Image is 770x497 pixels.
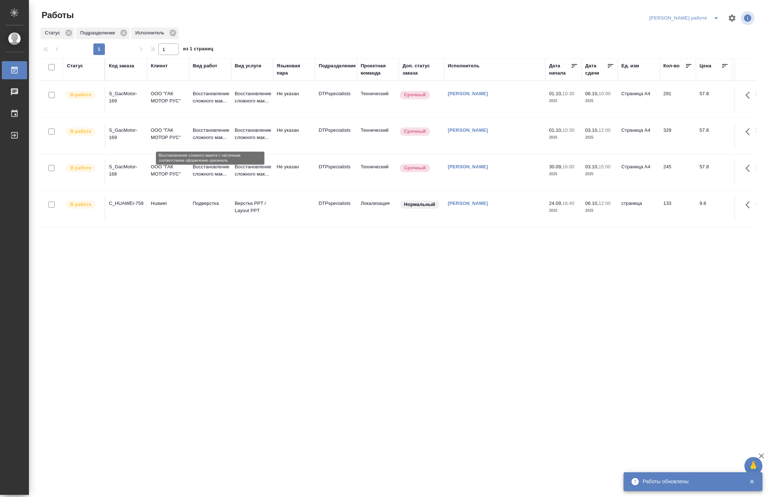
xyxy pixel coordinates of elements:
td: 245 [660,160,696,185]
td: Страница А4 [618,87,660,112]
p: Восстановление сложного мак... [193,163,228,178]
p: 2025 [549,170,578,178]
div: C_HUAWEI-759 [109,200,144,207]
td: DTPspecialists [315,160,357,185]
td: Не указан [273,160,315,185]
div: S_GacMotor-168 [109,163,144,178]
p: 2025 [585,134,614,141]
div: Проектная команда [361,62,395,77]
div: S_GacMotor-169 [109,90,144,105]
td: 14 161,00 ₽ [732,160,769,185]
span: Посмотреть информацию [741,11,756,25]
p: 30.09, [549,164,563,169]
p: Срочный [404,91,426,98]
div: Дата сдачи [585,62,607,77]
div: Исполнитель выполняет работу [65,163,101,173]
div: Подразделение [319,62,356,70]
p: Статус [45,29,63,37]
p: ООО "ГАК МОТОР РУС" [151,163,186,178]
div: Вид работ [193,62,217,70]
td: Страница А4 [618,160,660,185]
p: Восстановление сложного мак... [235,163,270,178]
p: Восстановление сложного мак... [193,127,228,141]
div: Исполнитель выполняет работу [65,127,101,136]
p: Нормальный [404,201,435,208]
div: Вид услуги [235,62,262,70]
p: Huawei [151,200,186,207]
td: 329 [660,123,696,148]
td: DTPspecialists [315,123,357,148]
div: Языковая пара [277,62,312,77]
div: Статус [67,62,83,70]
div: Исполнитель выполняет работу [65,200,101,210]
div: split button [648,12,724,24]
p: 15:00 [599,164,611,169]
button: Здесь прячутся важные кнопки [741,123,759,140]
div: Подразделение [76,28,130,39]
td: Не указан [273,87,315,112]
td: страница [618,196,660,222]
p: 03.10, [585,127,599,133]
p: Подверстка [193,200,228,207]
td: Не указан [273,123,315,148]
p: 2025 [585,97,614,105]
span: Работы [40,9,74,21]
p: Восстановление сложного мак... [235,127,270,141]
p: 16:40 [563,201,575,206]
a: [PERSON_NAME] [448,91,488,96]
p: 12:00 [599,127,611,133]
td: 1 276,80 ₽ [732,196,769,222]
button: Здесь прячутся важные кнопки [741,196,759,214]
p: Срочный [404,128,426,135]
p: Срочный [404,164,426,172]
p: В работе [70,164,91,172]
p: 06.10, [585,201,599,206]
div: Клиент [151,62,168,70]
p: Восстановление сложного мак... [235,90,270,105]
p: 01.10, [549,91,563,96]
p: 06.10, [585,91,599,96]
td: 57.8 [696,160,732,185]
span: 🙏 [748,459,760,474]
span: из 1 страниц [183,45,213,55]
td: DTPspecialists [315,196,357,222]
button: Здесь прячутся важные кнопки [741,87,759,104]
p: 10:30 [563,91,575,96]
div: S_GacMotor-169 [109,127,144,141]
td: 57.8 [696,87,732,112]
p: 12:00 [599,201,611,206]
td: Технический [357,87,399,112]
td: 16 819,80 ₽ [732,87,769,112]
p: Восстановление сложного мак... [193,90,228,105]
div: Доп. статус заказа [403,62,441,77]
p: 2025 [585,207,614,214]
div: Дата начала [549,62,571,77]
p: В работе [70,201,91,208]
td: 57.8 [696,123,732,148]
p: В работе [70,91,91,98]
a: [PERSON_NAME] [448,127,488,133]
p: 03.10, [585,164,599,169]
p: 24.09, [549,201,563,206]
p: Подразделение [80,29,118,37]
p: 2025 [549,134,578,141]
td: 291 [660,87,696,112]
div: Исполнитель [448,62,480,70]
a: [PERSON_NAME] [448,164,488,169]
a: [PERSON_NAME] [448,201,488,206]
button: 🙏 [745,457,763,475]
button: Закрыть [745,479,760,485]
td: DTPspecialists [315,87,357,112]
p: Верстка PPT / Layout PPT [235,200,270,214]
p: ООО "ГАК МОТОР РУС" [151,127,186,141]
td: Технический [357,123,399,148]
div: Исполнитель [131,28,179,39]
td: Страница А4 [618,123,660,148]
div: Ед. изм [622,62,639,70]
p: Исполнитель [135,29,167,37]
td: 133 [660,196,696,222]
td: Локализация [357,196,399,222]
span: Настроить таблицу [724,9,741,27]
button: Здесь прячутся важные кнопки [741,160,759,177]
p: 2025 [549,207,578,214]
